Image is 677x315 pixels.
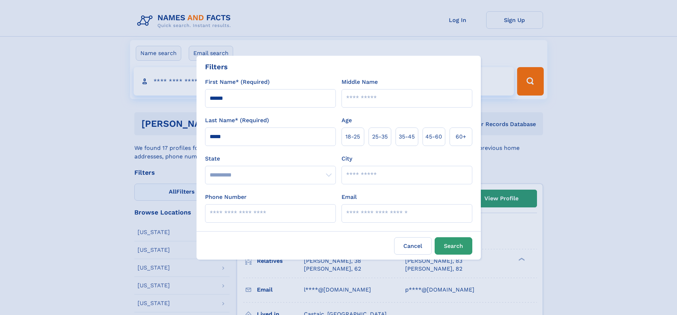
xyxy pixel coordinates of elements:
span: 60+ [456,132,466,141]
label: Phone Number [205,193,247,201]
span: 35‑45 [399,132,415,141]
label: City [342,154,352,163]
label: Email [342,193,357,201]
label: Middle Name [342,78,378,86]
button: Search [435,237,472,255]
label: Last Name* (Required) [205,116,269,125]
span: 45‑60 [425,132,442,141]
span: 25‑35 [372,132,388,141]
span: 18‑25 [345,132,360,141]
label: Age [342,116,352,125]
label: First Name* (Required) [205,78,270,86]
label: Cancel [394,237,432,255]
label: State [205,154,336,163]
div: Filters [205,61,228,72]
